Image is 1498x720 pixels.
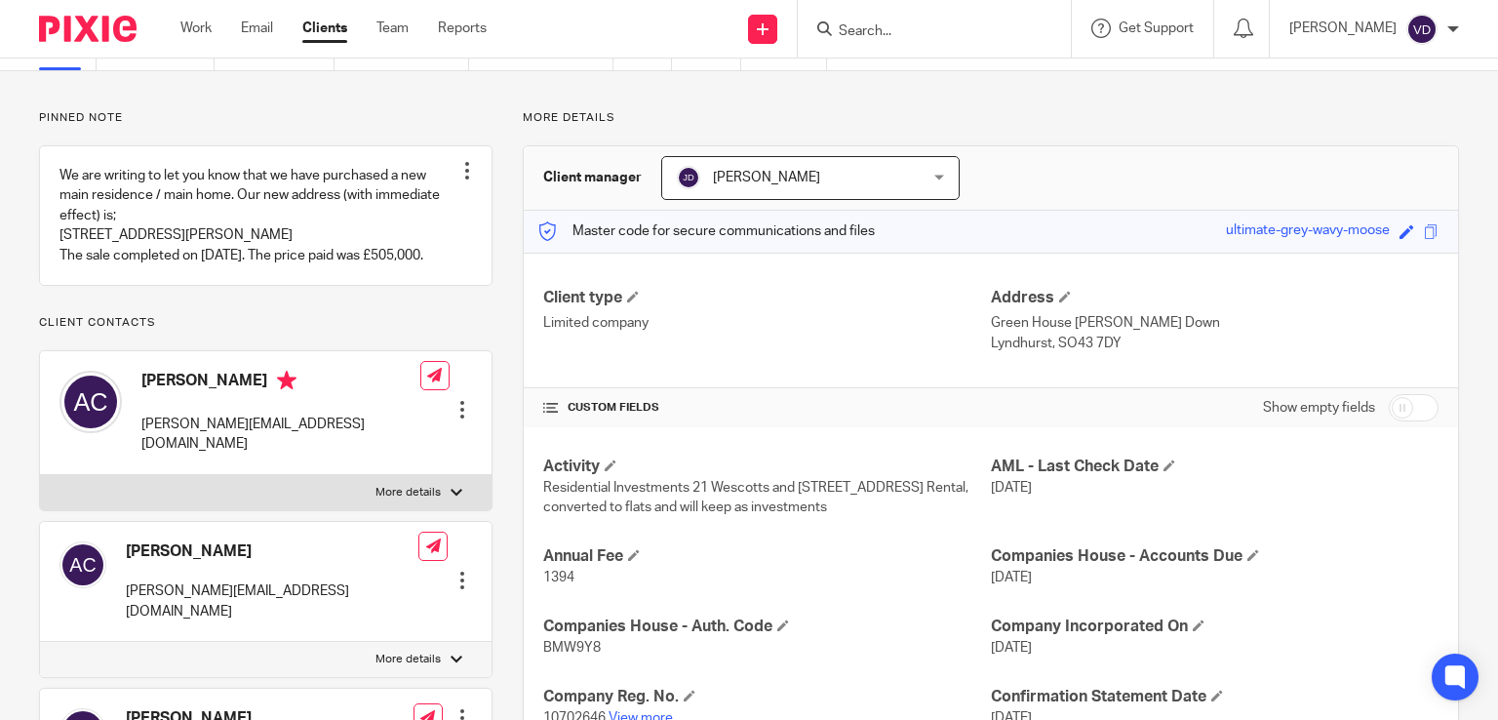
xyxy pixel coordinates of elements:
[241,19,273,38] a: Email
[837,23,1012,41] input: Search
[543,288,991,308] h4: Client type
[991,313,1439,333] p: Green House [PERSON_NAME] Down
[991,481,1032,495] span: [DATE]
[538,221,875,241] p: Master code for secure communications and files
[543,546,991,567] h4: Annual Fee
[277,371,296,390] i: Primary
[39,110,493,126] p: Pinned note
[991,641,1032,655] span: [DATE]
[543,457,991,477] h4: Activity
[713,171,820,184] span: [PERSON_NAME]
[523,110,1459,126] p: More details
[1263,398,1375,418] label: Show empty fields
[376,19,409,38] a: Team
[991,617,1439,637] h4: Company Incorporated On
[141,415,420,455] p: [PERSON_NAME][EMAIL_ADDRESS][DOMAIN_NAME]
[59,541,106,588] img: svg%3E
[677,166,700,189] img: svg%3E
[543,400,991,416] h4: CUSTOM FIELDS
[543,481,968,514] span: Residential Investments 21 Wescotts and [STREET_ADDRESS] Rental, converted to flats and will keep...
[59,371,122,433] img: svg%3E
[375,652,441,667] p: More details
[302,19,347,38] a: Clients
[991,334,1439,353] p: Lyndhurst, SO43 7DY
[141,371,420,395] h4: [PERSON_NAME]
[1226,220,1390,243] div: ultimate-grey-wavy-moose
[126,541,418,562] h4: [PERSON_NAME]
[543,571,574,584] span: 1394
[39,315,493,331] p: Client contacts
[991,288,1439,308] h4: Address
[1289,19,1397,38] p: [PERSON_NAME]
[126,581,418,621] p: [PERSON_NAME][EMAIL_ADDRESS][DOMAIN_NAME]
[543,617,991,637] h4: Companies House - Auth. Code
[543,313,991,333] p: Limited company
[438,19,487,38] a: Reports
[543,687,991,707] h4: Company Reg. No.
[991,546,1439,567] h4: Companies House - Accounts Due
[375,485,441,500] p: More details
[543,168,642,187] h3: Client manager
[1406,14,1438,45] img: svg%3E
[991,687,1439,707] h4: Confirmation Statement Date
[1119,21,1194,35] span: Get Support
[991,457,1439,477] h4: AML - Last Check Date
[991,571,1032,584] span: [DATE]
[180,19,212,38] a: Work
[543,641,601,655] span: BMW9Y8
[39,16,137,42] img: Pixie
